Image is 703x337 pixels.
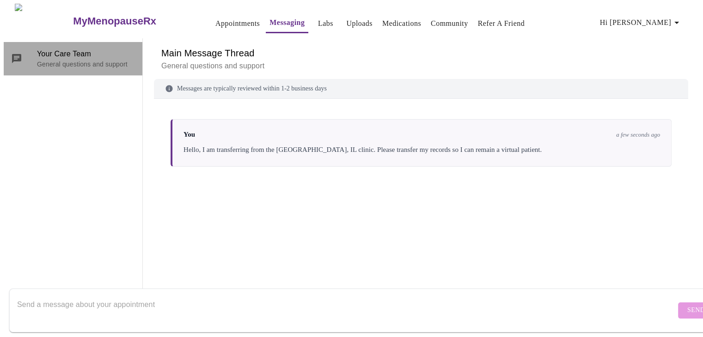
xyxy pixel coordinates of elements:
[37,48,135,60] span: Your Care Team
[161,46,681,60] h6: Main Message Thread
[311,14,340,33] button: Labs
[266,13,308,33] button: Messaging
[318,17,333,30] a: Labs
[600,16,682,29] span: Hi [PERSON_NAME]
[154,79,688,99] div: Messages are typically reviewed within 1-2 business days
[37,60,135,69] p: General questions and support
[269,16,305,29] a: Messaging
[596,13,686,32] button: Hi [PERSON_NAME]
[474,14,529,33] button: Refer a Friend
[73,15,156,27] h3: MyMenopauseRx
[183,131,195,138] span: You
[427,14,472,33] button: Community
[4,42,142,75] div: Your Care TeamGeneral questions and support
[183,144,660,155] div: Hello, I am transferring from the [GEOGRAPHIC_DATA], IL clinic. Please transfer my records so I c...
[616,131,660,138] span: a few seconds ago
[215,17,260,30] a: Appointments
[478,17,525,30] a: Refer a Friend
[72,5,193,37] a: MyMenopauseRx
[212,14,263,33] button: Appointments
[342,14,376,33] button: Uploads
[15,4,72,38] img: MyMenopauseRx Logo
[161,60,681,72] p: General questions and support
[346,17,373,30] a: Uploads
[379,14,425,33] button: Medications
[382,17,421,30] a: Medications
[17,295,676,325] textarea: Send a message about your appointment
[431,17,468,30] a: Community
